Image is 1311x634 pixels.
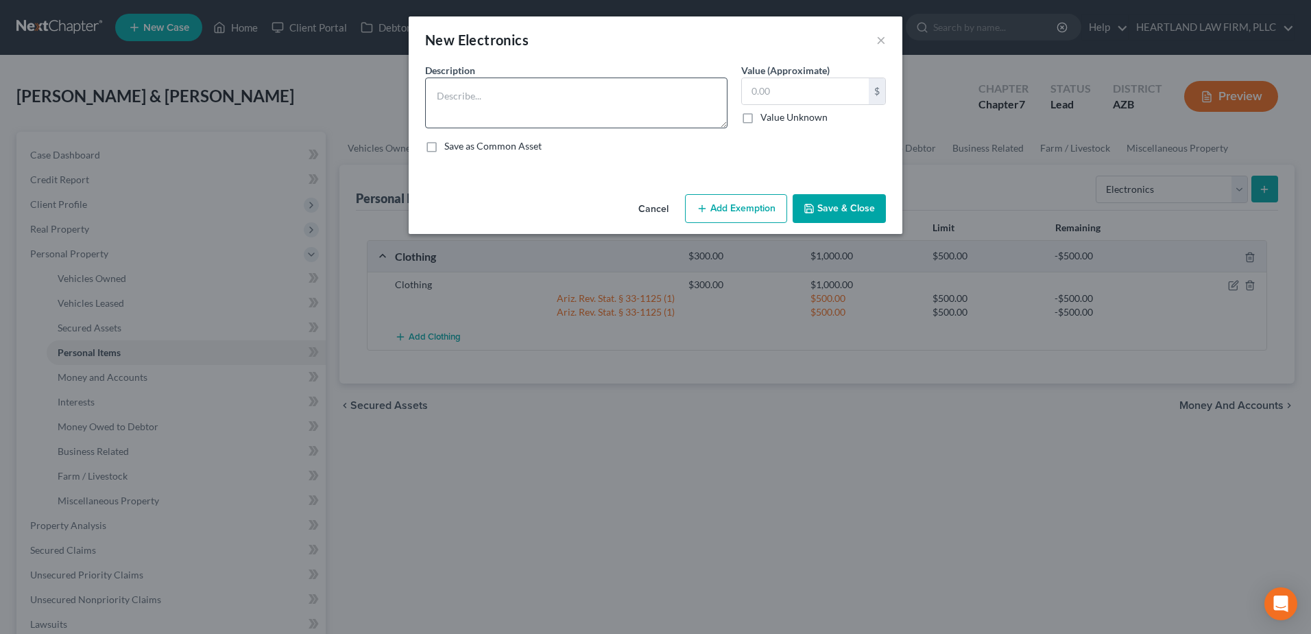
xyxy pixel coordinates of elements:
input: 0.00 [742,78,869,104]
div: $ [869,78,885,104]
button: Save & Close [793,194,886,223]
button: × [876,32,886,48]
div: New Electronics [425,30,529,49]
label: Save as Common Asset [444,139,542,153]
span: Description [425,64,475,76]
div: Open Intercom Messenger [1264,587,1297,620]
label: Value Unknown [760,110,828,124]
label: Value (Approximate) [741,63,830,78]
button: Add Exemption [685,194,787,223]
button: Cancel [627,196,679,223]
